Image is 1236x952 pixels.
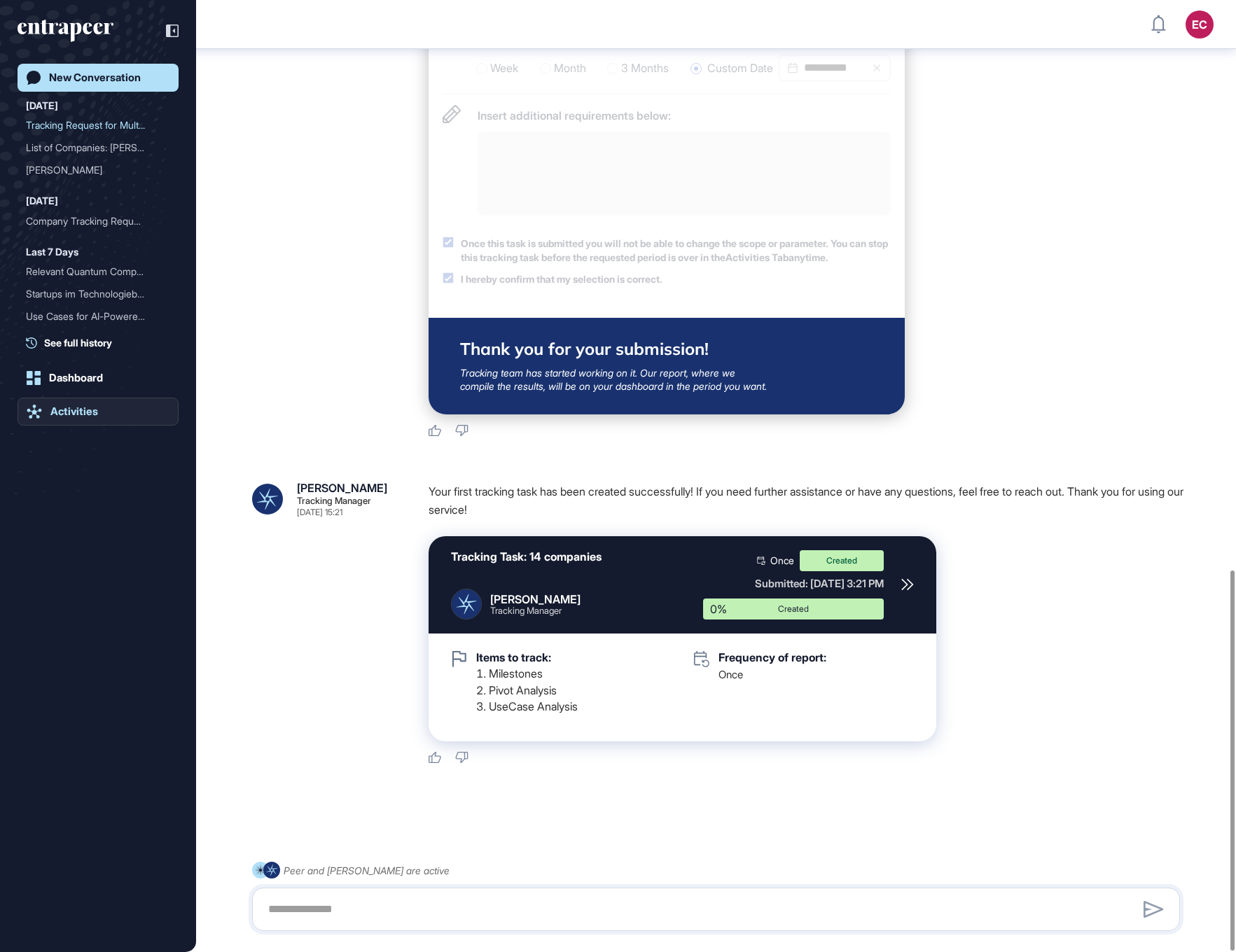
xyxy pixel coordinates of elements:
div: Startups im Technologiebe... [26,283,159,305]
div: Dashboard [49,372,103,384]
div: Use Cases for AI-Powered ... [26,305,159,328]
div: [DATE] 15:21 [297,508,342,517]
div: List of Companies: [PERSON_NAME]... [26,136,159,159]
div: [DATE] [26,97,58,114]
div: Use Cases for AI-Powered Reporting Tools Accessing SAP Data Externally [26,305,170,328]
div: Items to track: [476,650,551,664]
div: Tracking Request for Mult... [26,114,159,136]
a: Dashboard [18,364,179,392]
a: Activities [18,398,179,426]
a: New Conversation [18,64,179,92]
div: Relevant Quantum Computing Startups in Lower Saxony's Automotive Industry [26,260,170,283]
div: [PERSON_NAME] [26,159,159,181]
div: Tracking team has started working on it. Our report, where we compile the results, will be on you... [460,366,873,393]
button: EC [1186,10,1214,38]
div: Tracking Manager [297,496,371,505]
div: Tracking Task: 14 companies [451,550,602,563]
div: Peer and [PERSON_NAME] are active [284,862,450,879]
div: Last 7 Days [26,244,78,260]
div: Created [800,550,884,571]
div: List of Companies: videantis, MIP - Technology, LBR Manufacturing, Graphmasters, Aeon Robotics Gm... [26,136,170,159]
div: Tracking Request for Multiple Companies: videantis, MIP - Technology, LBR Manufacturing, Graphmas... [26,114,170,136]
div: Activities [50,405,98,418]
li: UseCase Analysis [476,700,578,713]
div: Tracking Manager [490,606,581,615]
div: Startups im Technologiebereich: Fokussierung auf Quanten-Technologie, fortschrittliche Batterien,... [26,283,170,305]
div: Thank you for your submission! [460,339,709,359]
div: Relevant Quantum Computin... [26,260,159,283]
span: Once [770,556,794,566]
div: [DATE] [26,192,58,209]
div: 0% [703,598,749,619]
a: See full history [26,335,179,350]
p: Your first tracking task has been created successfully! If you need further assistance or have an... [429,482,1191,519]
div: New Conversation [49,71,141,84]
li: Pivot Analysis [476,684,557,697]
li: Milestones [476,667,543,680]
div: Frequency of report: [718,650,826,664]
div: Submitted: [DATE] 3:21 PM [703,577,884,590]
div: [PERSON_NAME] [297,482,387,493]
div: [PERSON_NAME] [490,593,581,606]
div: Company Tracking Requests for Multiple Organizations [26,210,170,232]
div: entrapeer-logo [18,20,113,42]
div: Company Tracking Requests... [26,210,159,232]
div: Created [714,605,874,613]
div: Once [718,667,743,682]
div: Tracy [26,159,170,181]
span: See full history [44,335,112,350]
